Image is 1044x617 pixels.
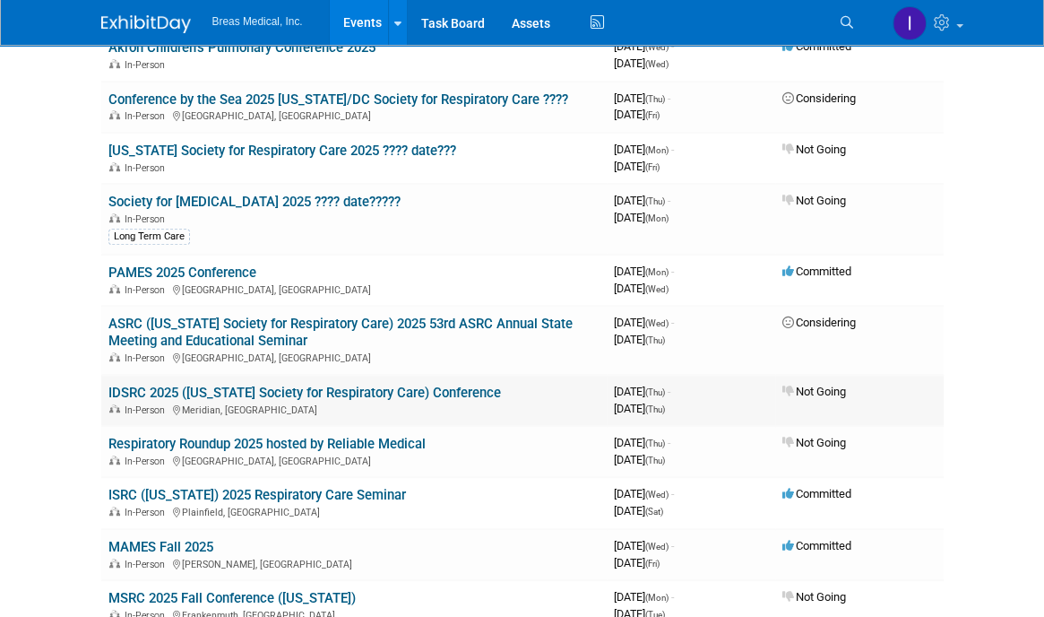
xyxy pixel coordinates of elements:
span: (Thu) [645,335,665,345]
span: In-Person [125,404,170,416]
img: Inga Dolezar [893,6,927,40]
span: [DATE] [614,194,670,207]
a: MSRC 2025 Fall Conference ([US_STATE]) [108,590,356,606]
span: [DATE] [614,211,669,224]
span: In-Person [125,213,170,225]
span: - [671,39,674,53]
span: (Fri) [645,559,660,569]
div: [PERSON_NAME], [GEOGRAPHIC_DATA] [108,556,600,570]
span: [DATE] [614,487,674,500]
img: ExhibitDay [101,15,191,33]
span: (Fri) [645,162,660,172]
span: [DATE] [614,108,660,121]
div: Long Term Care [108,229,190,245]
span: - [671,539,674,552]
span: Breas Medical, Inc. [212,15,303,28]
span: - [671,487,674,500]
div: [GEOGRAPHIC_DATA], [GEOGRAPHIC_DATA] [108,282,600,296]
span: [DATE] [614,282,669,295]
a: MAMES Fall 2025 [108,539,213,555]
span: - [668,91,670,105]
span: Considering [782,91,856,105]
a: Conference by the Sea 2025 [US_STATE]/DC Society for Respiratory Care ???? [108,91,568,108]
span: (Sat) [645,507,663,517]
span: [DATE] [614,436,670,449]
span: In-Person [125,352,170,364]
div: [GEOGRAPHIC_DATA], [GEOGRAPHIC_DATA] [108,350,600,364]
img: In-Person Event [109,162,120,171]
span: Committed [782,539,851,552]
a: ASRC ([US_STATE] Society for Respiratory Care) 2025 53rd ASRC Annual State Meeting and Educationa... [108,316,573,349]
span: (Mon) [645,213,669,223]
span: Committed [782,39,851,53]
span: - [668,436,670,449]
span: (Thu) [645,94,665,104]
img: In-Person Event [109,404,120,413]
span: - [671,590,674,604]
span: Not Going [782,590,846,604]
span: (Fri) [645,110,660,120]
a: Society for [MEDICAL_DATA] 2025 ???? date????? [108,194,401,210]
a: Respiratory Roundup 2025 hosted by Reliable Medical [108,436,426,452]
span: (Thu) [645,439,665,448]
span: [DATE] [614,385,670,398]
img: In-Person Event [109,59,120,68]
span: Committed [782,487,851,500]
a: PAMES 2025 Conference [108,265,256,281]
a: ISRC ([US_STATE]) 2025 Respiratory Care Seminar [108,487,406,503]
span: [DATE] [614,39,674,53]
span: In-Person [125,507,170,518]
span: [DATE] [614,56,669,70]
span: In-Person [125,456,170,467]
span: [DATE] [614,402,665,415]
span: - [668,385,670,398]
span: (Mon) [645,145,669,155]
span: [DATE] [614,504,663,517]
span: [DATE] [614,333,665,346]
span: (Thu) [645,387,665,397]
a: [US_STATE] Society for Respiratory Care 2025 ???? date??? [108,143,456,159]
span: [DATE] [614,453,665,466]
a: Akron Children's Pulmonary Conference 2025 [108,39,375,56]
span: In-Person [125,59,170,71]
span: [DATE] [614,590,674,604]
span: In-Person [125,559,170,570]
span: (Wed) [645,490,669,500]
span: Considering [782,316,856,329]
img: In-Person Event [109,213,120,222]
span: (Thu) [645,404,665,414]
span: (Mon) [645,593,669,603]
div: Meridian, [GEOGRAPHIC_DATA] [108,402,600,416]
img: In-Person Event [109,507,120,516]
div: [GEOGRAPHIC_DATA], [GEOGRAPHIC_DATA] [108,453,600,467]
span: (Wed) [645,42,669,52]
div: Plainfield, [GEOGRAPHIC_DATA] [108,504,600,518]
span: [DATE] [614,91,670,105]
img: In-Person Event [109,284,120,293]
span: [DATE] [614,143,674,156]
span: [DATE] [614,556,660,569]
span: [DATE] [614,160,660,173]
span: In-Person [125,110,170,122]
span: - [671,143,674,156]
span: [DATE] [614,265,674,278]
span: (Thu) [645,456,665,465]
span: Not Going [782,385,846,398]
span: (Wed) [645,284,669,294]
span: (Wed) [645,59,669,69]
span: In-Person [125,162,170,174]
span: Committed [782,265,851,278]
img: In-Person Event [109,352,120,361]
span: Not Going [782,436,846,449]
span: (Mon) [645,267,669,277]
a: IDSRC 2025 ([US_STATE] Society for Respiratory Care) Conference [108,385,501,401]
span: (Wed) [645,318,669,328]
img: In-Person Event [109,456,120,465]
span: (Wed) [645,542,669,552]
span: - [668,194,670,207]
span: [DATE] [614,539,674,552]
span: - [671,265,674,278]
span: (Thu) [645,196,665,206]
span: [DATE] [614,316,674,329]
img: In-Person Event [109,110,120,119]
